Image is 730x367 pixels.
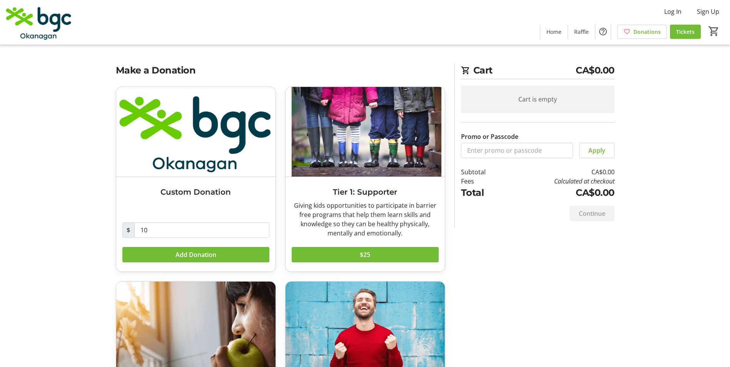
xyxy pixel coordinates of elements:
h3: Tier 1: Supporter [292,186,439,198]
div: Giving kids opportunities to participate in barrier free programs that help them learn skills and... [292,201,439,238]
input: Enter promo or passcode [461,143,573,158]
td: CA$0.00 [505,167,614,177]
button: Help [595,24,611,39]
td: Subtotal [461,167,506,177]
span: Add Donation [175,250,216,259]
span: Home [546,28,561,36]
span: Sign Up [697,7,719,16]
span: $25 [360,250,370,259]
span: CA$0.00 [576,63,615,77]
a: Tickets [670,25,701,39]
button: $25 [292,247,439,262]
span: Tickets [676,28,695,36]
label: Promo or Passcode [461,132,518,141]
span: Apply [588,146,605,155]
button: Cart [707,24,721,38]
img: Custom Donation [116,87,276,177]
span: Raffle [574,28,589,36]
h2: Cart [461,63,615,79]
div: Cart is empty [461,85,615,113]
td: Total [461,186,506,200]
button: Log In [658,5,688,18]
span: Donations [633,28,661,36]
a: Home [540,25,568,39]
td: Calculated at checkout [505,177,614,186]
h2: Make a Donation [116,63,445,77]
span: $ [122,222,135,238]
td: CA$0.00 [505,186,614,200]
a: Donations [617,25,667,39]
button: Apply [579,143,615,158]
a: Raffle [568,25,595,39]
button: Add Donation [122,247,269,262]
td: Fees [461,177,506,186]
button: Sign Up [691,5,725,18]
img: BGC Okanagan's Logo [5,3,73,42]
span: Log In [664,7,682,16]
h3: Custom Donation [122,186,269,198]
img: Tier 1: Supporter [286,87,445,177]
input: Donation Amount [134,222,269,238]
